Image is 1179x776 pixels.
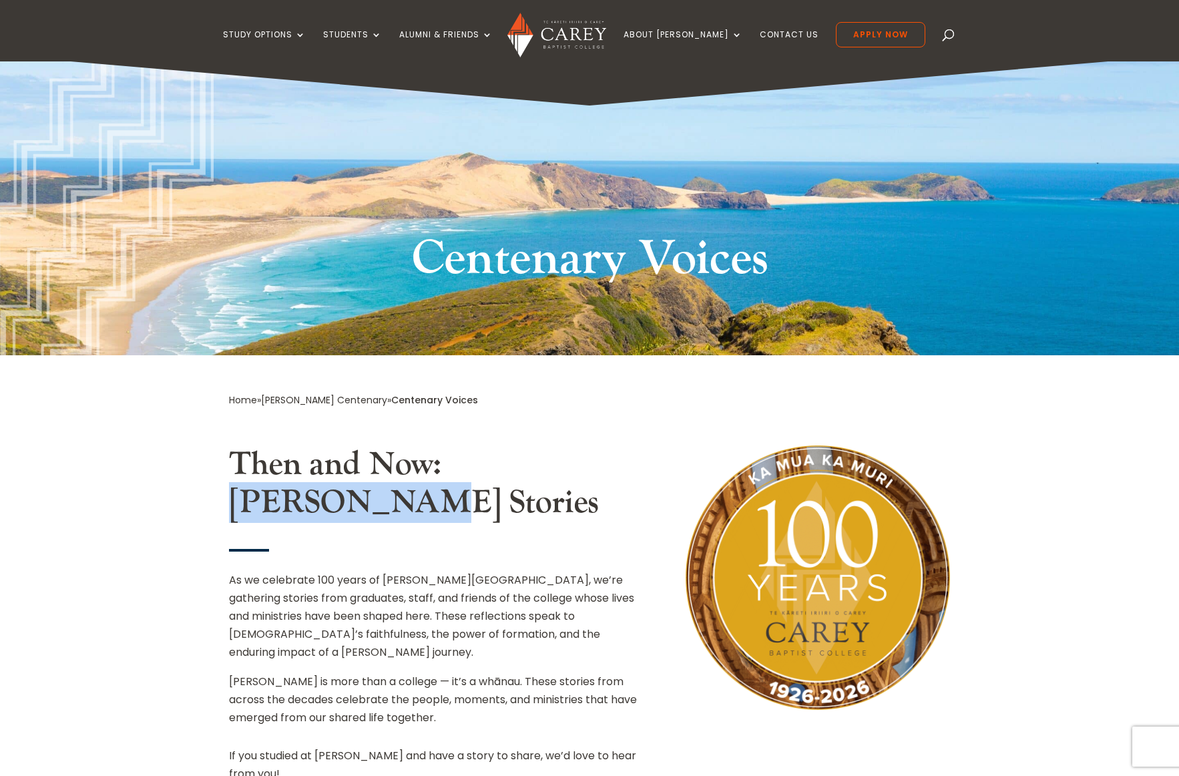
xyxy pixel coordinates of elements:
h2: Then and Now: [PERSON_NAME] Stories [229,445,646,529]
img: Carey Centenary Logo [686,445,950,711]
a: Contact Us [760,30,818,61]
p: [PERSON_NAME] is more than a college — it’s a whānau. These stories from across the decades celeb... [229,672,646,727]
a: Alumni & Friends [399,30,493,61]
a: Apply Now [836,22,925,47]
h1: Centenary Voices [339,228,840,297]
img: Carey Baptist College [507,13,606,57]
span: » » [229,393,478,407]
p: As we celebrate 100 years of [PERSON_NAME][GEOGRAPHIC_DATA], we’re gathering stories from graduat... [229,571,646,672]
a: [PERSON_NAME] Centenary [261,393,387,407]
a: Home [229,393,257,407]
a: About [PERSON_NAME] [624,30,742,61]
span: Centenary Voices [391,393,478,407]
a: Study Options [223,30,306,61]
a: Students [323,30,382,61]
